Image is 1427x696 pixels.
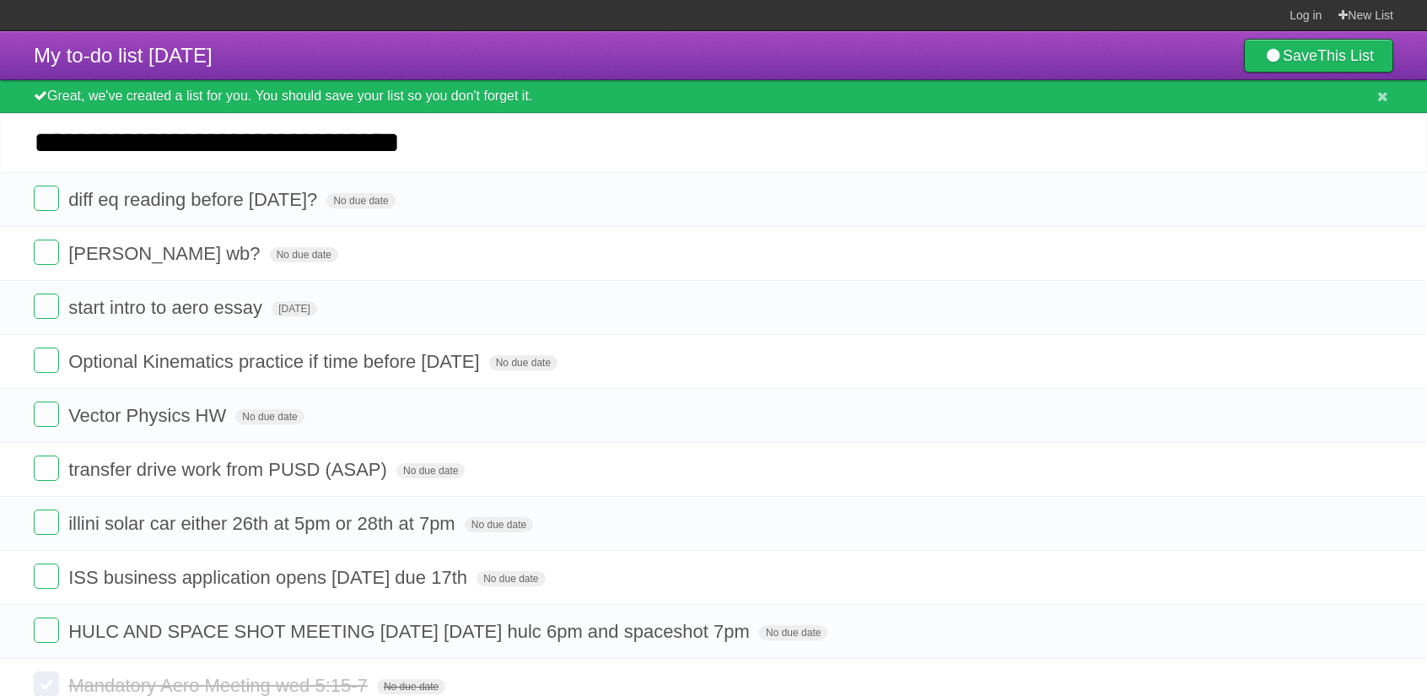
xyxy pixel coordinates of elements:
[465,517,533,532] span: No due date
[68,621,754,642] span: HULC AND SPACE SHOT MEETING [DATE] [DATE] hulc 6pm and spaceshot 7pm
[1317,47,1374,64] b: This List
[68,459,391,480] span: transfer drive work from PUSD (ASAP)
[1244,39,1393,73] a: SaveThis List
[489,355,557,370] span: No due date
[34,348,59,373] label: Done
[396,463,465,478] span: No due date
[34,564,59,589] label: Done
[68,189,321,210] span: diff eq reading before [DATE]?
[34,618,59,643] label: Done
[68,405,230,426] span: Vector Physics HW
[34,294,59,319] label: Done
[68,675,372,696] span: Mandatory Aero Meeting wed 5:15-7
[377,679,445,694] span: No due date
[34,44,213,67] span: My to-do list [DATE]
[34,510,59,535] label: Done
[68,351,483,372] span: Optional Kinematics practice if time before [DATE]
[34,240,59,265] label: Done
[34,456,59,481] label: Done
[34,402,59,427] label: Done
[68,297,267,318] span: start intro to aero essay
[272,301,317,316] span: [DATE]
[270,247,338,262] span: No due date
[68,567,471,588] span: ISS business application opens [DATE] due 17th
[477,571,545,586] span: No due date
[68,513,460,534] span: illini solar car either 26th at 5pm or 28th at 7pm
[34,186,59,211] label: Done
[326,193,395,208] span: No due date
[759,625,827,640] span: No due date
[68,243,264,264] span: [PERSON_NAME] wb?
[235,409,304,424] span: No due date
